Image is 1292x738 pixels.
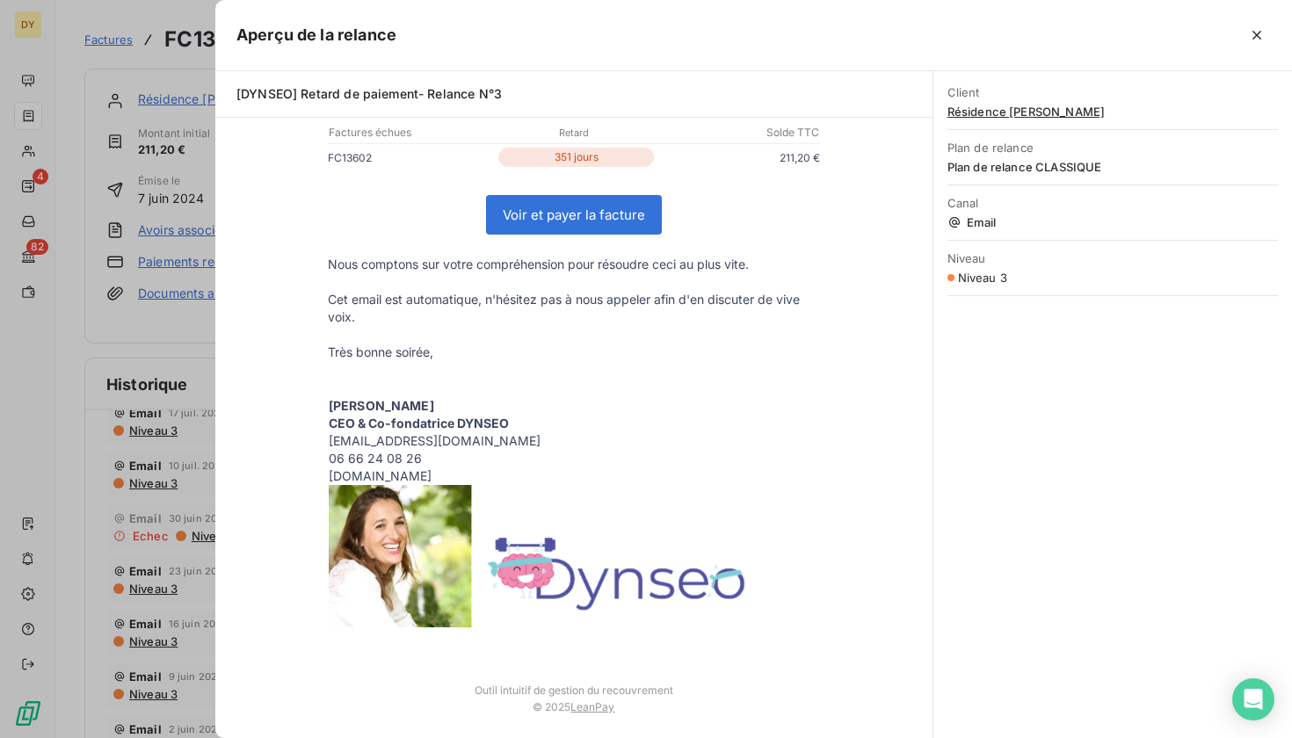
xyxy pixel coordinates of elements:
a: LeanPay [570,700,614,713]
td: © 2025 [310,697,838,731]
span: Niveau [947,251,1278,265]
p: Solde TTC [657,125,819,141]
span: [DYNSEO] Retard de paiement- Relance N°3 [236,86,502,101]
a: [DOMAIN_NAME] [329,468,432,483]
span: Plan de relance [947,141,1278,155]
span: Plan de relance CLASSIQUE [947,160,1278,174]
img: 5Qs1qOOfLxwRU6yvTo0aNHz1PIt771XwiKul1Z40uBAAAAAElFTkSuQmCC [329,485,749,627]
p: Factures échues [329,125,491,141]
span: CEO & Co-fondatrice DYNSEO [329,416,509,430]
span: [PERSON_NAME] [329,398,434,413]
p: 211,20 € [657,148,820,167]
span: Résidence [PERSON_NAME] [947,105,1278,119]
a: [EMAIL_ADDRESS][DOMAIN_NAME] [329,433,541,448]
span: Client [947,85,1278,99]
a: Voir et payer la facture [487,196,661,234]
p: Retard [492,125,655,141]
p: Très bonne soirée, [328,344,820,361]
p: 351 jours [498,148,654,167]
p: Nous comptons sur votre compréhension pour résoudre ceci au plus vite. [328,256,820,273]
p: 06 66 24 08 26 [329,450,749,467]
td: Outil intuitif de gestion du recouvrement [310,666,838,697]
p: FC13602 [328,148,495,167]
span: Canal [947,196,1278,210]
p: Cet email est automatique, n'hésitez pas à nous appeler afin d'en discuter de vive voix. [328,291,820,326]
div: Open Intercom Messenger [1232,678,1274,720]
h5: Aperçu de la relance [236,23,396,47]
span: Email [947,215,1278,229]
span: Niveau 3 [958,271,1007,285]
